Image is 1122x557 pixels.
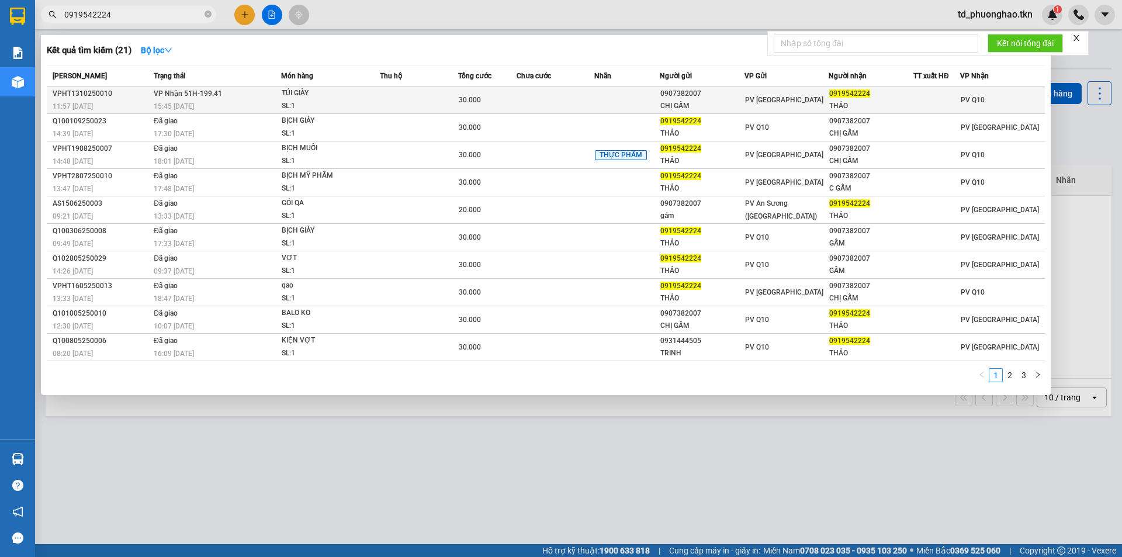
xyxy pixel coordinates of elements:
div: 0907382007 [829,280,913,292]
button: Bộ lọcdown [131,41,182,60]
span: Trạng thái [154,72,185,80]
button: right [1031,368,1045,382]
span: close-circle [205,11,212,18]
span: 30.000 [459,96,481,104]
span: 17:30 [DATE] [154,130,194,138]
div: SL: 1 [282,237,369,250]
div: GÓI QA [282,197,369,210]
span: 13:33 [DATE] [154,212,194,220]
span: PV [GEOGRAPHIC_DATA] [961,206,1039,214]
span: 30.000 [459,316,481,324]
span: PV [GEOGRAPHIC_DATA] [961,261,1039,269]
div: SL: 1 [282,182,369,195]
div: BỊCH MỸ PHẨM [282,169,369,182]
div: CHỊ GẤM [829,292,913,305]
div: 0907382007 [660,198,744,210]
span: 0919542224 [829,199,870,207]
span: 15:45 [DATE] [154,102,194,110]
span: PV Q10 [745,261,769,269]
span: 17:48 [DATE] [154,185,194,193]
input: Nhập số tổng đài [774,34,978,53]
span: Thu hộ [380,72,402,80]
span: 30.000 [459,288,481,296]
div: SL: 1 [282,320,369,333]
span: 10:07 [DATE] [154,322,194,330]
div: BỊCH GIÀY [282,224,369,237]
li: 1 [989,368,1003,382]
div: 0907382007 [829,115,913,127]
div: BỊCH MUỐI [282,142,369,155]
span: 13:33 [DATE] [53,295,93,303]
div: Q100805250006 [53,335,150,347]
span: Đã giao [154,254,178,262]
span: message [12,532,23,544]
span: PV [GEOGRAPHIC_DATA] [961,123,1039,132]
h3: Kết quả tìm kiếm ( 21 ) [47,44,131,57]
span: Đã giao [154,172,178,180]
div: THẢO [829,320,913,332]
span: VP Gửi [744,72,767,80]
span: Đã giao [154,282,178,290]
span: 16:09 [DATE] [154,350,194,358]
span: Đã giao [154,199,178,207]
span: Đã giao [154,337,178,345]
span: 0919542224 [829,309,870,317]
div: VPHT2807250010 [53,170,150,182]
span: PV Q10 [961,178,985,186]
li: Next Page [1031,368,1045,382]
div: CHỊ GẤM [660,320,744,332]
div: CHỊ GẤM [660,100,744,112]
span: PV [GEOGRAPHIC_DATA] [961,233,1039,241]
span: Người gửi [660,72,692,80]
span: Tổng cước [458,72,491,80]
div: 0907382007 [660,88,744,100]
div: SL: 1 [282,210,369,223]
strong: Bộ lọc [141,46,172,55]
span: notification [12,506,23,517]
input: Tìm tên, số ĐT hoặc mã đơn [64,8,202,21]
span: Người nhận [829,72,867,80]
img: warehouse-icon [12,453,24,465]
span: Đã giao [154,309,178,317]
div: 0931444505 [660,335,744,347]
a: 3 [1017,369,1030,382]
span: 08:20 [DATE] [53,350,93,358]
span: 12:30 [DATE] [53,322,93,330]
span: left [978,371,985,378]
span: PV Q10 [745,316,769,324]
span: [PERSON_NAME] [53,72,107,80]
div: SL: 1 [282,347,369,360]
div: TRINH [660,347,744,359]
span: 18:47 [DATE] [154,295,194,303]
div: CHỊ GẤM [829,127,913,140]
span: PV Q10 [961,96,985,104]
div: Q100306250008 [53,225,150,237]
div: THẢO [660,127,744,140]
img: solution-icon [12,47,24,59]
span: 30.000 [459,261,481,269]
div: VPHT1310250010 [53,88,150,100]
span: 14:48 [DATE] [53,157,93,165]
div: Q100109250023 [53,115,150,127]
a: 2 [1003,369,1016,382]
span: VP Nhận [960,72,989,80]
div: THẢO [829,210,913,222]
span: PV [GEOGRAPHIC_DATA] [745,288,823,296]
li: 2 [1003,368,1017,382]
span: 0919542224 [660,282,701,290]
div: Q101005250010 [53,307,150,320]
img: warehouse-icon [12,76,24,88]
span: 0919542224 [660,254,701,262]
a: 1 [989,369,1002,382]
img: logo-vxr [10,8,25,25]
div: SL: 1 [282,265,369,278]
div: BALO KO [282,307,369,320]
span: PV Q10 [961,288,985,296]
span: 0919542224 [660,172,701,180]
span: 09:21 [DATE] [53,212,93,220]
div: GẤM [829,265,913,277]
div: qao [282,279,369,292]
span: PV [GEOGRAPHIC_DATA] [961,343,1039,351]
span: close-circle [205,9,212,20]
span: 30.000 [459,343,481,351]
